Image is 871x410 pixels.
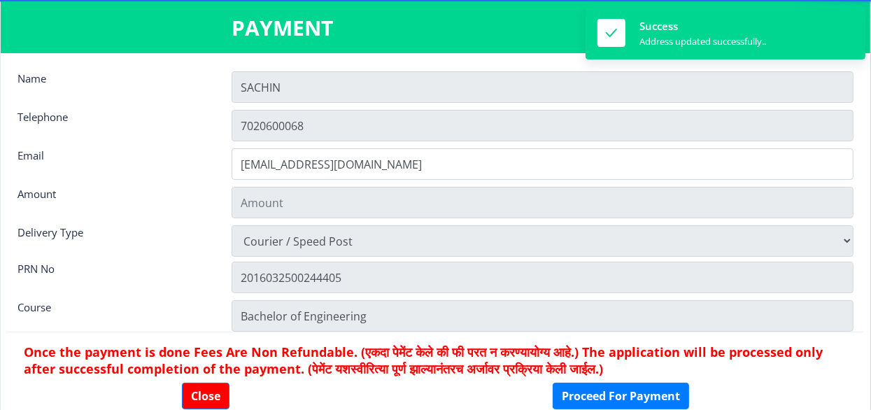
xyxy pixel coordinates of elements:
[232,14,639,42] h3: PAYMENT
[7,262,221,290] div: PRN No
[24,344,847,377] h6: Once the payment is done Fees Are Non Refundable. (एकदा पेमेंट केले की फी परत न करण्यायोग्य आहे.)...
[232,262,854,293] input: Zipcode
[232,71,854,103] input: Name
[232,148,854,180] input: Email
[553,383,689,409] button: Proceed For Payment
[232,300,854,332] input: Zipcode
[639,19,678,33] span: Success
[232,187,854,218] input: Amount
[7,148,221,176] div: Email
[7,71,221,99] div: Name
[639,35,766,48] div: Address updated successfully..
[182,383,229,409] button: Close
[7,300,221,328] div: Course
[7,110,221,138] div: Telephone
[7,187,221,215] div: Amount
[232,110,854,141] input: Telephone
[7,225,221,253] div: Delivery Type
